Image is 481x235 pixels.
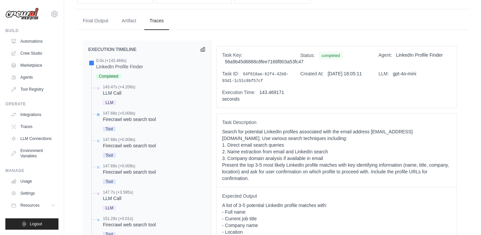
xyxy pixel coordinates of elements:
[222,90,256,95] span: Execution Time:
[103,190,133,195] div: 147.7s (+3.595s)
[8,60,58,71] a: Marketplace
[8,72,58,83] a: Agents
[5,218,58,230] button: Logout
[8,145,58,161] a: Environment Variables
[222,128,451,182] p: Search for potential LinkedIn profiles associated with the email address [EMAIL_ADDRESS][DOMAIN_N...
[103,116,156,123] div: Firecrawl web search tool
[96,74,121,79] span: Completed
[116,12,142,30] button: Artifact
[103,216,156,221] div: 151.29s (+0.01s)
[225,59,304,64] span: 56a9b45d6888c8fee7168f803a53fc47
[144,12,169,30] button: Traces
[8,109,58,120] a: Integrations
[103,127,116,131] span: Tool
[5,101,58,107] div: Operate
[103,90,135,96] div: LLM Call
[319,52,342,60] span: completed
[103,84,135,90] div: 143.47s (+4.206s)
[222,193,451,199] span: Expected Output
[103,206,116,210] span: LLM
[396,52,443,58] span: LinkedIn Profile Finder
[328,71,362,76] span: [DATE] 18:05:11
[8,200,58,211] button: Resources
[8,176,58,187] a: Usage
[378,71,389,76] span: LLM:
[5,168,58,173] div: Manage
[96,63,143,70] div: LinkedIn Profile Finder
[103,100,116,105] span: LLM
[88,46,137,53] h2: EXECUTION TIMELINE
[30,221,42,227] span: Logout
[103,169,156,175] div: Firecrawl web search tool
[222,52,243,58] span: Task Key:
[378,52,392,58] span: Agent:
[103,137,156,142] div: 147.68s (+0.008s)
[222,119,451,126] span: Task Description
[300,53,315,58] span: Status:
[5,8,39,20] img: Logo
[222,71,239,76] span: Task ID:
[77,12,114,30] button: Final Output
[103,142,156,149] div: Firecrawl web search tool
[5,28,58,33] div: Build
[103,221,156,228] div: Firecrawl web search tool
[103,111,156,116] div: 147.68s (+0.008s)
[103,153,116,158] span: Tool
[300,71,324,76] span: Created At:
[222,72,289,83] span: 64f018ae-62f4-42b0-93d1-1c51c8bf57cf
[8,48,58,59] a: Crew Studio
[103,163,156,169] div: 147.69s (+0.008s)
[8,133,58,144] a: LLM Connections
[8,188,58,199] a: Settings
[20,203,39,208] span: Resources
[8,36,58,47] a: Automations
[8,84,58,95] a: Tool Registry
[96,58,143,63] div: 0.0s (+143.469s)
[448,203,481,235] iframe: Chat Widget
[103,179,116,184] span: Tool
[103,195,133,202] div: LLM Call
[8,121,58,132] a: Traces
[393,71,416,76] span: gpt-4o-mini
